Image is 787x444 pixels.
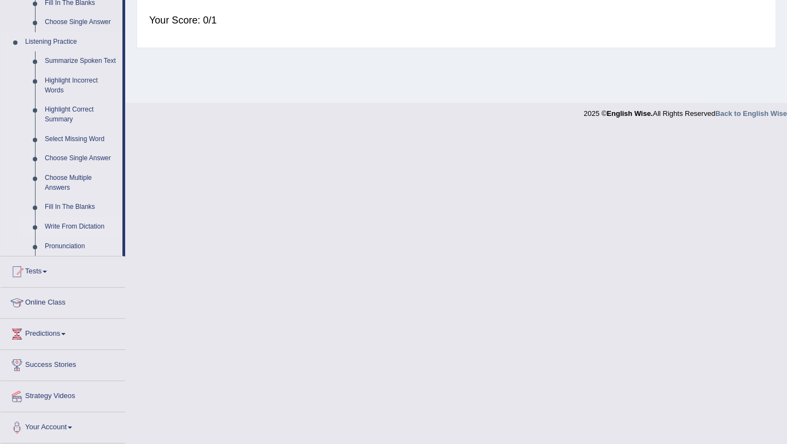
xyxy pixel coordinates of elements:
[607,109,653,118] strong: English Wise.
[1,288,125,315] a: Online Class
[40,217,122,237] a: Write From Dictation
[40,197,122,217] a: Fill In The Blanks
[1,256,125,284] a: Tests
[40,237,122,256] a: Pronunciation
[40,51,122,71] a: Summarize Spoken Text
[1,412,125,440] a: Your Account
[1,350,125,377] a: Success Stories
[40,71,122,100] a: Highlight Incorrect Words
[1,319,125,346] a: Predictions
[40,149,122,168] a: Choose Single Answer
[40,168,122,197] a: Choose Multiple Answers
[149,7,763,33] div: Your Score: 0/1
[584,103,787,119] div: 2025 © All Rights Reserved
[1,381,125,408] a: Strategy Videos
[715,109,787,118] a: Back to English Wise
[40,13,122,32] a: Choose Single Answer
[20,32,122,52] a: Listening Practice
[40,130,122,149] a: Select Missing Word
[40,100,122,129] a: Highlight Correct Summary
